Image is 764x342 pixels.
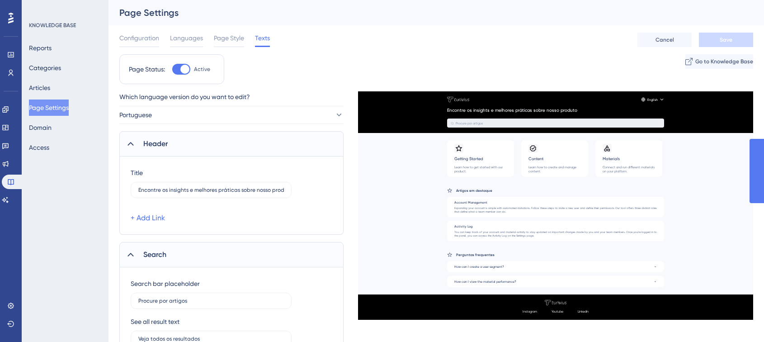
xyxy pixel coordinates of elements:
[214,33,244,43] span: Page Style
[119,6,731,19] div: Page Settings
[656,36,674,43] span: Cancel
[699,33,753,47] button: Save
[29,139,49,156] button: Access
[119,106,344,124] button: Portuguese
[29,100,69,116] button: Page Settings
[131,278,200,289] div: Search bar placeholder
[119,33,159,43] span: Configuration
[143,138,168,149] span: Header
[726,306,753,333] iframe: UserGuiding AI Assistant Launcher
[29,60,61,76] button: Categories
[29,22,76,29] div: KNOWLEDGE BASE
[131,213,165,223] a: + Add Link
[685,54,753,69] button: Go to Knowledge Base
[170,33,203,43] span: Languages
[129,64,165,75] div: Page Status:
[143,249,166,260] span: Search
[255,33,270,43] span: Texts
[119,91,250,102] span: Which language version do you want to edit?
[131,316,179,327] div: See all result text
[29,119,52,136] button: Domain
[637,33,692,47] button: Cancel
[119,109,152,120] span: Portuguese
[29,40,52,56] button: Reports
[695,58,753,65] span: Go to Knowledge Base
[29,80,50,96] button: Articles
[138,187,284,193] input: Find the insights and best practices about our product.
[138,336,284,342] input: See all results
[131,167,143,178] div: Title
[138,298,284,304] input: Search for Articles...
[720,36,732,43] span: Save
[194,66,210,73] span: Active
